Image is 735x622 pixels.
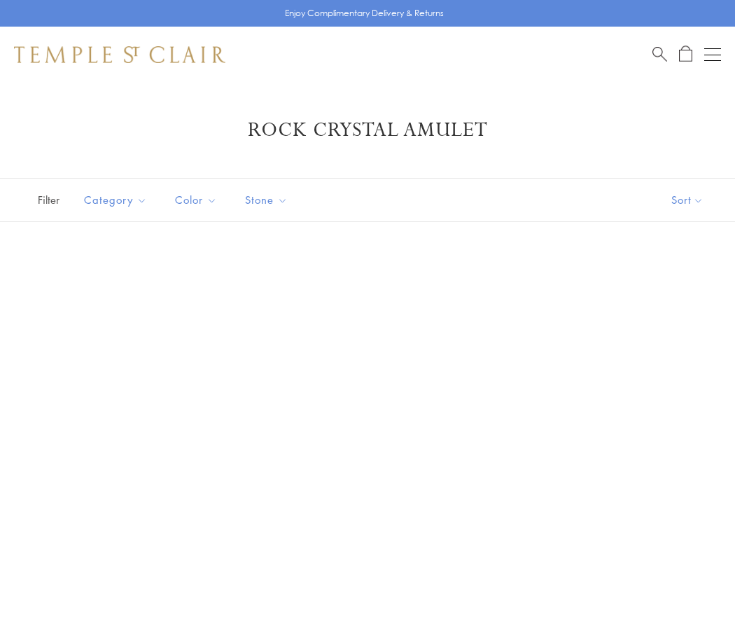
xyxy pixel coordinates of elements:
[285,6,444,20] p: Enjoy Complimentary Delivery & Returns
[234,184,298,216] button: Stone
[164,184,227,216] button: Color
[14,46,225,63] img: Temple St. Clair
[238,191,298,209] span: Stone
[679,46,692,63] a: Open Shopping Bag
[73,184,157,216] button: Category
[77,191,157,209] span: Category
[35,118,700,143] h1: Rock Crystal Amulet
[652,46,667,63] a: Search
[640,179,735,221] button: Show sort by
[704,46,721,63] button: Open navigation
[168,191,227,209] span: Color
